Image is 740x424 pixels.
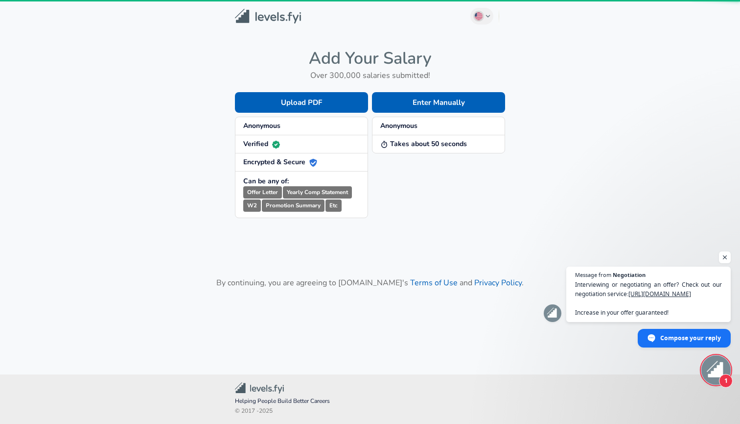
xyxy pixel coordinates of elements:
strong: Takes about 50 seconds [380,139,467,149]
img: Levels.fyi Community [235,382,284,394]
button: Upload PDF [235,92,368,113]
div: Open chat [701,355,731,385]
strong: Verified [243,139,280,149]
span: Interviewing or negotiating an offer? Check out our negotiation service: Increase in your offer g... [575,280,722,317]
strong: Anonymous [243,121,280,130]
span: © 2017 - 2025 [235,406,505,416]
button: English (US) [470,8,494,25]
span: Message from [575,272,611,277]
small: W2 [243,200,261,212]
strong: Encrypted & Secure [243,157,317,167]
span: 1 [719,374,733,388]
a: Terms of Use [410,277,458,288]
small: Etc [325,200,342,212]
strong: Can be any of: [243,176,289,186]
small: Yearly Comp Statement [283,186,352,199]
strong: Anonymous [380,121,417,130]
span: Helping People Build Better Careers [235,397,505,406]
img: Levels.fyi [235,9,301,24]
h6: Over 300,000 salaries submitted! [235,69,505,82]
small: Promotion Summary [262,200,324,212]
h4: Add Your Salary [235,48,505,69]
span: Negotiation [613,272,646,277]
img: English (US) [475,12,483,20]
small: Offer Letter [243,186,282,199]
span: Compose your reply [660,329,721,347]
a: Privacy Policy [474,277,522,288]
button: Enter Manually [372,92,505,113]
